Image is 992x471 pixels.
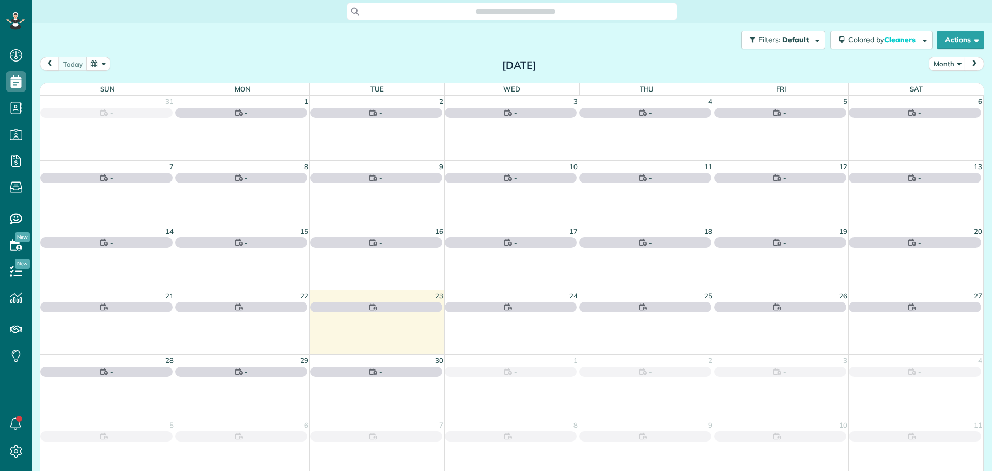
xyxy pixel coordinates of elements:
a: 29 [299,355,309,367]
a: 1 [303,96,309,108]
a: Filters: Default [736,31,825,49]
a: 25 [703,290,714,302]
span: - [514,173,517,183]
span: - [514,367,517,377]
a: 30 [434,355,444,367]
span: - [514,431,517,442]
a: 20 [973,225,983,237]
span: Filters: [758,35,780,44]
span: - [379,302,382,312]
a: 8 [303,161,309,173]
a: 9 [707,419,714,431]
span: - [918,302,921,312]
span: Fri [776,85,786,93]
a: 14 [164,225,175,237]
span: New [15,232,30,242]
span: Sun [100,85,115,93]
a: 7 [438,419,444,431]
span: - [379,237,382,248]
h2: [DATE] [455,59,584,71]
span: - [110,237,113,248]
a: 17 [568,225,579,237]
span: - [783,302,786,312]
span: Wed [503,85,520,93]
a: 9 [438,161,444,173]
span: - [110,173,113,183]
span: - [783,237,786,248]
span: - [245,367,248,377]
span: Search ZenMaid… [486,6,545,17]
a: 16 [434,225,444,237]
span: - [918,367,921,377]
a: 8 [572,419,579,431]
span: - [918,173,921,183]
button: today [58,57,87,71]
span: Thu [640,85,654,93]
a: 4 [707,96,714,108]
a: 10 [838,419,848,431]
span: - [379,367,382,377]
a: 5 [842,96,848,108]
span: - [110,431,113,442]
span: - [783,108,786,118]
span: - [649,431,652,442]
a: 7 [168,161,175,173]
button: Colored byCleaners [830,31,933,49]
span: Tue [370,85,384,93]
button: Filters: Default [741,31,825,49]
span: - [783,367,786,377]
a: 11 [703,161,714,173]
span: - [783,173,786,183]
span: - [649,108,652,118]
span: Default [782,35,810,44]
a: 18 [703,225,714,237]
span: - [649,302,652,312]
a: 10 [568,161,579,173]
span: Sat [910,85,923,93]
a: 2 [707,355,714,367]
span: - [379,431,382,442]
a: 2 [438,96,444,108]
span: - [110,302,113,312]
span: - [649,237,652,248]
span: - [514,108,517,118]
span: Cleaners [884,35,917,44]
a: 21 [164,290,175,302]
span: - [649,367,652,377]
a: 26 [838,290,848,302]
span: Colored by [848,35,919,44]
span: - [245,237,248,248]
a: 5 [168,419,175,431]
a: 3 [842,355,848,367]
a: 24 [568,290,579,302]
a: 27 [973,290,983,302]
a: 15 [299,225,309,237]
span: - [514,237,517,248]
a: 19 [838,225,848,237]
span: - [918,237,921,248]
span: - [649,173,652,183]
a: 3 [572,96,579,108]
a: 6 [303,419,309,431]
button: next [965,57,984,71]
span: - [110,108,113,118]
span: - [783,431,786,442]
span: - [245,302,248,312]
span: - [245,173,248,183]
button: prev [40,57,59,71]
a: 12 [838,161,848,173]
span: - [379,108,382,118]
button: Actions [937,31,984,49]
a: 28 [164,355,175,367]
a: 1 [572,355,579,367]
span: - [110,367,113,377]
span: New [15,259,30,269]
span: - [514,302,517,312]
a: 6 [977,96,983,108]
span: - [245,431,248,442]
span: - [918,108,921,118]
span: - [918,431,921,442]
span: Mon [235,85,251,93]
a: 13 [973,161,983,173]
span: - [245,108,248,118]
